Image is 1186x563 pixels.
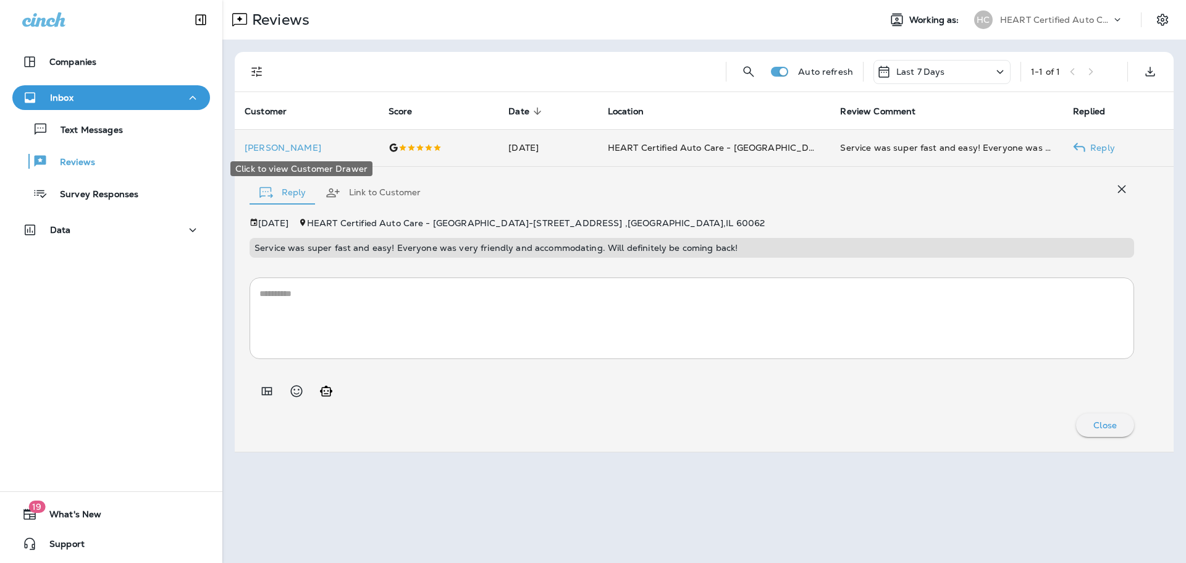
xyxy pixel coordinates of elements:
[389,106,413,117] span: Score
[498,129,597,166] td: [DATE]
[1093,420,1117,430] p: Close
[12,49,210,74] button: Companies
[37,539,85,554] span: Support
[183,7,218,32] button: Collapse Sidebar
[245,106,303,117] span: Customer
[840,106,915,117] span: Review Comment
[254,243,1129,253] p: Service was super fast and easy! Everyone was very friendly and accommodating. Will definitely be...
[258,218,288,228] p: [DATE]
[314,379,339,404] button: Generate AI response
[12,116,210,142] button: Text Messages
[50,93,74,103] p: Inbox
[1151,9,1174,31] button: Settings
[608,106,660,117] span: Location
[389,106,429,117] span: Score
[12,531,210,556] button: Support
[28,501,45,513] span: 19
[50,225,71,235] p: Data
[508,106,545,117] span: Date
[974,11,993,29] div: HC
[48,125,123,137] p: Text Messages
[1073,106,1105,117] span: Replied
[909,15,962,25] span: Working as:
[1085,143,1115,153] p: Reply
[1076,413,1134,437] button: Close
[12,218,210,242] button: Data
[250,171,316,215] button: Reply
[508,106,529,117] span: Date
[307,218,765,229] span: HEART Certified Auto Care - [GEOGRAPHIC_DATA] - [STREET_ADDRESS] , [GEOGRAPHIC_DATA] , IL 60062
[12,180,210,206] button: Survey Responses
[49,57,96,67] p: Companies
[840,142,1053,154] div: Service was super fast and easy! Everyone was very friendly and accommodating. Will definitely be...
[736,59,761,84] button: Search Reviews
[840,106,932,117] span: Review Comment
[608,106,644,117] span: Location
[245,143,369,153] p: [PERSON_NAME]
[254,379,279,404] button: Add in a premade template
[245,106,287,117] span: Customer
[230,161,372,176] div: Click to view Customer Drawer
[1000,15,1111,25] p: HEART Certified Auto Care
[48,157,95,169] p: Reviews
[798,67,853,77] p: Auto refresh
[1031,67,1060,77] div: 1 - 1 of 1
[12,502,210,527] button: 19What's New
[896,67,945,77] p: Last 7 Days
[1138,59,1163,84] button: Export as CSV
[245,143,369,153] div: Click to view Customer Drawer
[12,85,210,110] button: Inbox
[247,11,309,29] p: Reviews
[608,142,830,153] span: HEART Certified Auto Care - [GEOGRAPHIC_DATA]
[245,59,269,84] button: Filters
[1073,106,1121,117] span: Replied
[316,171,431,215] button: Link to Customer
[284,379,309,404] button: Select an emoji
[12,148,210,174] button: Reviews
[48,189,138,201] p: Survey Responses
[37,509,101,524] span: What's New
